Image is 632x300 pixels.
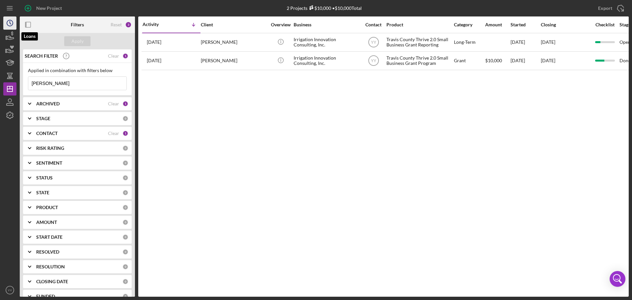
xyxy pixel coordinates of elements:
time: 2024-04-29 20:32 [147,58,161,63]
div: 3 [125,21,132,28]
div: Clear [108,53,119,59]
b: SENTIMENT [36,160,62,166]
div: Amount [485,22,510,27]
div: [PERSON_NAME] [201,34,267,51]
div: 0 [122,190,128,196]
b: STAGE [36,116,50,121]
div: 0 [122,249,128,255]
div: [PERSON_NAME] [201,52,267,69]
div: New Project [36,2,62,15]
b: FUNDED [36,294,55,299]
div: Irrigation Innovation Consulting, Inc. [294,52,359,69]
div: Overview [268,22,293,27]
div: 0 [122,293,128,299]
div: Applied in combination with filters below [28,68,127,73]
div: [DATE] [511,34,540,51]
div: 0 [122,205,128,210]
div: $10,000 [485,52,510,69]
b: ARCHIVED [36,101,60,106]
div: 0 [122,264,128,270]
div: 1 [122,101,128,107]
div: Category [454,22,485,27]
div: 0 [122,160,128,166]
text: YY [8,288,12,292]
div: Long-Term [454,34,485,51]
button: New Project [20,2,68,15]
div: 0 [122,175,128,181]
time: 2025-08-12 20:38 [147,40,161,45]
b: STATUS [36,175,53,180]
div: Apply [71,36,84,46]
button: Apply [64,36,91,46]
b: START DATE [36,234,63,240]
b: RESOLUTION [36,264,65,269]
div: 0 [122,219,128,225]
div: Started [511,22,540,27]
div: Irrigation Innovation Consulting, Inc. [294,34,359,51]
b: CLOSING DATE [36,279,68,284]
div: Reset [111,22,122,27]
b: STATE [36,190,49,195]
div: Closing [541,22,590,27]
div: 1 [122,130,128,136]
div: 0 [122,145,128,151]
button: YY [3,284,16,297]
b: AMOUNT [36,220,57,225]
b: Filters [71,22,84,27]
text: YY [371,40,376,45]
b: CONTACT [36,131,58,136]
div: Open Intercom Messenger [610,271,625,287]
b: RESOLVED [36,249,59,255]
b: RISK RATING [36,146,64,151]
b: SEARCH FILTER [25,53,58,59]
div: Clear [108,131,119,136]
text: YY [371,59,376,63]
div: [DATE] [511,52,540,69]
div: Export [598,2,612,15]
div: Contact [361,22,386,27]
div: 0 [122,234,128,240]
div: Activity [143,22,171,27]
div: 0 [122,116,128,122]
div: 2 Projects • $10,000 Total [287,5,362,11]
div: 1 [122,53,128,59]
div: Product [386,22,452,27]
div: 0 [122,279,128,285]
button: Export [592,2,629,15]
div: Grant [454,52,485,69]
time: [DATE] [541,58,555,63]
div: Business [294,22,359,27]
div: Clear [108,101,119,106]
div: Checklist [591,22,619,27]
b: PRODUCT [36,205,58,210]
div: Travis County Thrive 2.0 Small Business Grant Reporting [386,34,452,51]
div: Client [201,22,267,27]
div: Travis County Thrive 2.0 Small Business Grant Program [386,52,452,69]
div: $10,000 [307,5,331,11]
time: [DATE] [541,39,555,45]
